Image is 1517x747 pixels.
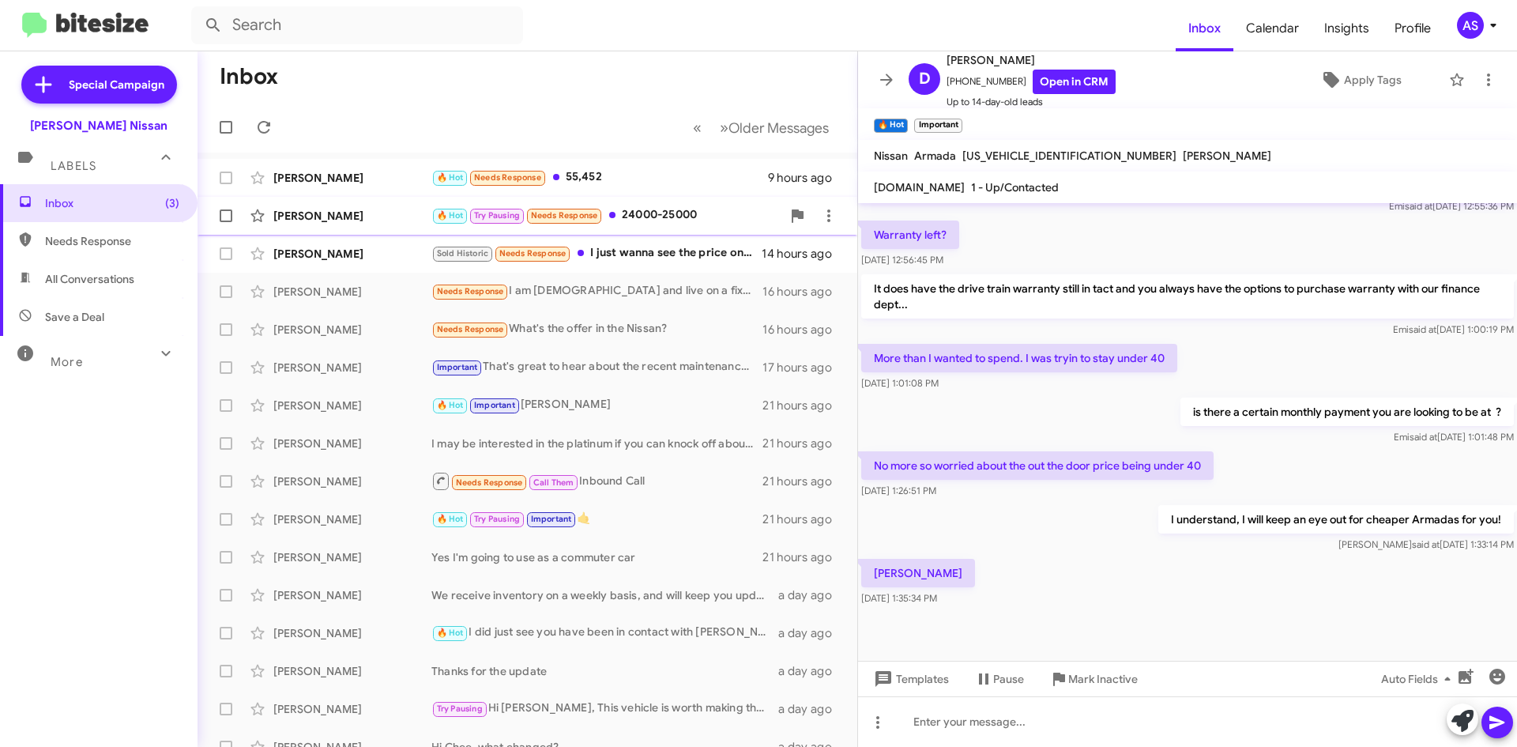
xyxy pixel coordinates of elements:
[531,514,572,524] span: Important
[947,70,1116,94] span: [PHONE_NUMBER]
[993,665,1024,693] span: Pause
[1382,6,1444,51] span: Profile
[684,111,838,144] nav: Page navigation example
[861,274,1514,319] p: It does have the drive train warranty still in tact and you always have the options to purchase w...
[431,624,778,642] div: I did just see you have been in contact with [PERSON_NAME] as well ! thanks for the update
[861,559,975,587] p: [PERSON_NAME]
[762,360,845,375] div: 17 hours ago
[962,149,1176,163] span: [US_VEHICLE_IDENTIFICATION_NUMBER]
[1409,323,1436,335] span: said at
[762,398,845,413] div: 21 hours ago
[861,377,939,389] span: [DATE] 1:01:08 PM
[861,344,1177,372] p: More than I wanted to spend. I was tryin to stay under 40
[273,701,431,717] div: [PERSON_NAME]
[1068,665,1138,693] span: Mark Inactive
[778,625,845,641] div: a day ago
[1176,6,1233,51] a: Inbox
[531,210,598,221] span: Needs Response
[437,628,464,638] span: 🔥 Hot
[273,625,431,641] div: [PERSON_NAME]
[947,51,1116,70] span: [PERSON_NAME]
[69,77,164,92] span: Special Campaign
[431,320,762,338] div: What's the offer in the Nissan?
[431,549,762,565] div: Yes I'm going to use as a commuter car
[1393,323,1514,335] span: Emi [DATE] 1:00:19 PM
[273,398,431,413] div: [PERSON_NAME]
[45,195,179,211] span: Inbox
[871,665,949,693] span: Templates
[710,111,838,144] button: Next
[474,400,515,410] span: Important
[1389,200,1514,212] span: Emi [DATE] 12:55:36 PM
[1412,538,1440,550] span: said at
[431,206,781,224] div: 24000-25000
[273,436,431,451] div: [PERSON_NAME]
[431,700,778,718] div: Hi [PERSON_NAME], This vehicle is worth making the drive! Would this weekend work for you to stop...
[683,111,711,144] button: Previous
[437,248,489,258] span: Sold Historic
[762,322,845,338] div: 16 hours ago
[220,64,278,89] h1: Inbox
[947,94,1116,110] span: Up to 14-day-old leads
[1457,12,1484,39] div: AS
[437,286,504,296] span: Needs Response
[51,355,83,369] span: More
[971,180,1059,194] span: 1 - Up/Contacted
[273,170,431,186] div: [PERSON_NAME]
[1344,66,1402,94] span: Apply Tags
[431,282,762,300] div: I am [DEMOGRAPHIC_DATA] and live on a fixed income. Although My health concerns are minimal.. I d...
[728,119,829,137] span: Older Messages
[273,246,431,262] div: [PERSON_NAME]
[861,254,943,266] span: [DATE] 12:56:45 PM
[919,66,931,92] span: D
[762,246,845,262] div: 14 hours ago
[778,587,845,603] div: a day ago
[762,549,845,565] div: 21 hours ago
[778,663,845,679] div: a day ago
[165,195,179,211] span: (3)
[431,168,768,187] div: 55,452
[273,360,431,375] div: [PERSON_NAME]
[1368,665,1470,693] button: Auto Fields
[762,284,845,300] div: 16 hours ago
[1037,665,1150,693] button: Mark Inactive
[273,663,431,679] div: [PERSON_NAME]
[861,592,937,604] span: [DATE] 1:35:34 PM
[1279,66,1441,94] button: Apply Tags
[1405,200,1432,212] span: said at
[1444,12,1500,39] button: AS
[273,587,431,603] div: [PERSON_NAME]
[1312,6,1382,51] span: Insights
[861,451,1214,480] p: No more so worried about the out the door price being under 40
[437,362,478,372] span: Important
[456,477,523,488] span: Needs Response
[1394,431,1514,443] span: Emi [DATE] 1:01:48 PM
[21,66,177,104] a: Special Campaign
[861,485,936,496] span: [DATE] 1:26:51 PM
[499,248,567,258] span: Needs Response
[431,587,778,603] div: We receive inventory on a weekly basis, and will keep you updated with what we receive!
[437,210,464,221] span: 🔥 Hot
[762,436,845,451] div: 21 hours ago
[431,358,762,376] div: That's great to hear about the recent maintenance! It sounds like the vehicle is in good shape. W...
[273,284,431,300] div: [PERSON_NAME]
[1233,6,1312,51] a: Calendar
[861,221,959,249] p: Warranty left?
[273,473,431,489] div: [PERSON_NAME]
[45,309,104,325] span: Save a Deal
[45,271,134,287] span: All Conversations
[1338,538,1514,550] span: [PERSON_NAME] [DATE] 1:33:14 PM
[191,6,523,44] input: Search
[431,663,778,679] div: Thanks for the update
[1033,70,1116,94] a: Open in CRM
[762,473,845,489] div: 21 hours ago
[273,322,431,338] div: [PERSON_NAME]
[762,511,845,527] div: 21 hours ago
[874,119,908,133] small: 🔥 Hot
[1183,149,1271,163] span: [PERSON_NAME]
[437,172,464,183] span: 🔥 Hot
[431,510,762,528] div: 🤙
[874,149,908,163] span: Nissan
